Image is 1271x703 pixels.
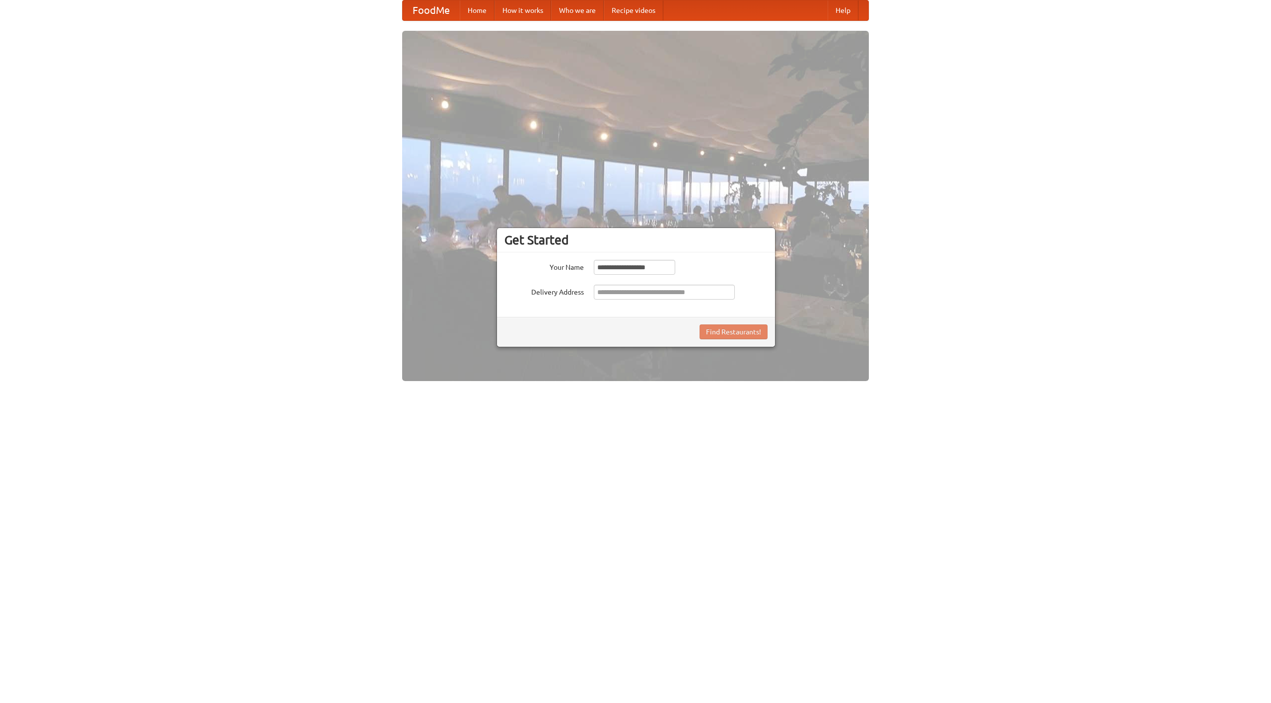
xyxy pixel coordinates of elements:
a: Help [828,0,858,20]
a: Home [460,0,494,20]
label: Delivery Address [504,285,584,297]
a: Who we are [551,0,604,20]
a: FoodMe [403,0,460,20]
a: Recipe videos [604,0,663,20]
button: Find Restaurants! [700,324,768,339]
a: How it works [494,0,551,20]
label: Your Name [504,260,584,272]
h3: Get Started [504,233,768,247]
